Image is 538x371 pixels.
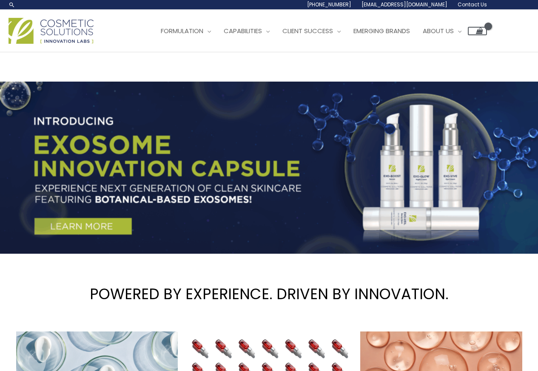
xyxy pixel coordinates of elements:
a: Formulation [154,18,217,44]
span: [EMAIL_ADDRESS][DOMAIN_NAME] [362,1,447,8]
a: Search icon link [9,1,15,8]
a: Capabilities [217,18,276,44]
span: Emerging Brands [353,26,410,35]
a: Client Success [276,18,347,44]
span: Capabilities [224,26,262,35]
span: [PHONE_NUMBER] [307,1,351,8]
span: Formulation [161,26,203,35]
span: Contact Us [458,1,487,8]
nav: Site Navigation [148,18,487,44]
img: Cosmetic Solutions Logo [9,18,94,44]
a: Emerging Brands [347,18,416,44]
span: Client Success [282,26,333,35]
a: About Us [416,18,468,44]
span: About Us [423,26,454,35]
a: View Shopping Cart, empty [468,27,487,35]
